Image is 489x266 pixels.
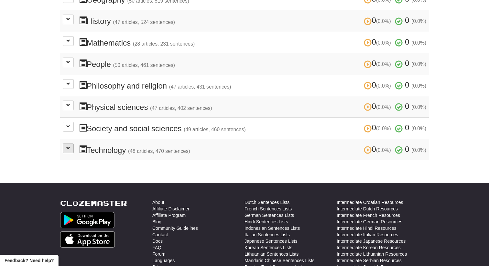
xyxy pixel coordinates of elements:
a: Blog [152,218,161,225]
small: (0.0%) [376,83,391,89]
img: Get it on Google Play [60,212,114,228]
small: (0.0%) [411,126,426,131]
small: (0.0%) [376,61,391,67]
a: Languages [152,257,175,264]
small: (0.0%) [376,147,391,153]
a: FAQ [152,244,161,251]
a: Lithuanian Sentences Lists [244,251,299,257]
a: Affiliate Disclaimer [152,206,190,212]
a: Clozemaster [60,199,127,207]
span: 0 [405,16,409,25]
a: Dutch Sentences Lists [244,199,289,206]
small: (47 articles, 431 sentences) [169,84,231,90]
h3: Society and social sciences [79,123,426,133]
img: Get it on App Store [60,231,115,248]
a: Italian Sentences Lists [244,231,290,238]
small: (0.0%) [376,126,391,131]
a: German Sentences Lists [244,212,294,218]
span: 0 [364,145,393,154]
h3: History [79,16,426,26]
a: Korean Sentences Lists [244,244,292,251]
a: Intermediate Serbian Resources [337,257,402,264]
span: Open feedback widget [5,257,54,264]
span: 0 [405,37,409,46]
small: (0.0%) [411,147,426,153]
h3: Mathematics [79,38,426,47]
h3: Philosophy and religion [79,81,426,90]
a: Mandarin Chinese Sentences Lists [244,257,314,264]
span: 0 [364,102,393,111]
a: About [152,199,164,206]
a: Intermediate Korean Resources [337,244,401,251]
span: 0 [405,145,409,154]
small: (0.0%) [376,18,391,24]
a: Affiliate Program [152,212,186,218]
span: 0 [364,37,393,46]
small: (0.0%) [411,83,426,89]
small: (47 articles, 524 sentences) [113,19,175,25]
small: (49 articles, 460 sentences) [184,127,246,132]
a: Contact [152,231,168,238]
a: Intermediate Lithuanian Resources [337,251,407,257]
a: Docs [152,238,163,244]
a: Indonesian Sentences Lists [244,225,300,231]
small: (0.0%) [376,40,391,46]
a: Intermediate Italian Resources [337,231,398,238]
a: Intermediate Japanese Resources [337,238,406,244]
small: (0.0%) [411,18,426,24]
a: Hindi Sentences Lists [244,218,288,225]
a: Intermediate German Resources [337,218,402,225]
a: Forum [152,251,165,257]
span: 0 [405,80,409,89]
a: Intermediate Dutch Resources [337,206,398,212]
a: French Sentences Lists [244,206,292,212]
span: 0 [364,16,393,25]
span: 0 [405,102,409,111]
span: 0 [364,123,393,132]
h3: Physical sciences [79,102,426,112]
small: (0.0%) [411,104,426,110]
a: Intermediate French Resources [337,212,400,218]
a: Intermediate Croatian Resources [337,199,403,206]
small: (47 articles, 402 sentences) [150,105,212,111]
span: 0 [405,59,409,68]
a: Intermediate Hindi Resources [337,225,396,231]
small: (0.0%) [411,61,426,67]
small: (0.0%) [411,40,426,46]
h3: People [79,59,426,69]
small: (0.0%) [376,104,391,110]
h3: Technology [79,145,426,154]
span: 0 [405,123,409,132]
small: (50 articles, 461 sentences) [113,62,175,68]
span: 0 [364,80,393,89]
small: (28 articles, 231 sentences) [133,41,195,47]
a: Japanese Sentences Lists [244,238,297,244]
span: 0 [364,59,393,68]
small: (48 articles, 470 sentences) [128,148,190,154]
a: Community Guidelines [152,225,198,231]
